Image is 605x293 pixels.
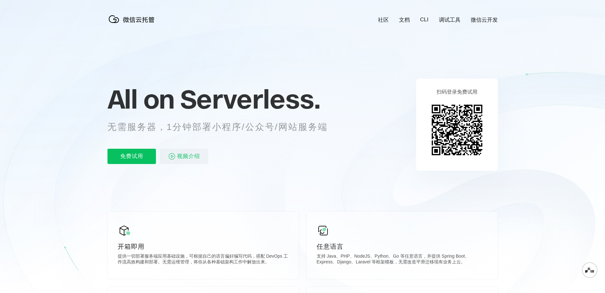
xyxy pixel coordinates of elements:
p: 支持 Java、PHP、NodeJS、Python、Go 等任意语言，并提供 Spring Boot、Express、Django、Laravel 等框架模板，无需改造平滑迁移现有业务上云。 [317,254,488,266]
a: 微信云开发 [471,16,498,24]
p: 扫码登录免费试用 [437,89,477,96]
a: CLI [420,17,428,23]
a: 调试工具 [439,16,461,24]
a: 微信云托管 [107,21,159,26]
span: All on [107,83,174,115]
p: 免费试用 [107,149,156,164]
img: svg+xml,%3Csvg%20xmlns%3D%22http%3A%2F%2Fwww.w3.org%2F2000%2Fsvg%22%20width%3D%2228%22%20height%3... [585,268,594,273]
p: 开箱即用 [118,242,289,251]
p: 任意语言 [317,242,488,251]
span: 视频介绍 [177,149,200,164]
a: 文档 [399,16,410,24]
p: 无需服务器，1分钟部署小程序/公众号/网站服务端 [107,121,340,133]
p: 提供一切部署服务端应用基础设施，可根据自己的语言偏好编写代码，搭配 DevOps 工作流高效构建和部署。无需运维管理，将你从各种基础架构工作中解放出来。 [118,254,289,266]
img: 微信云托管 [107,13,159,25]
img: video_play.svg [168,153,176,160]
a: 社区 [378,16,389,24]
span: Serverless. [180,83,320,115]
